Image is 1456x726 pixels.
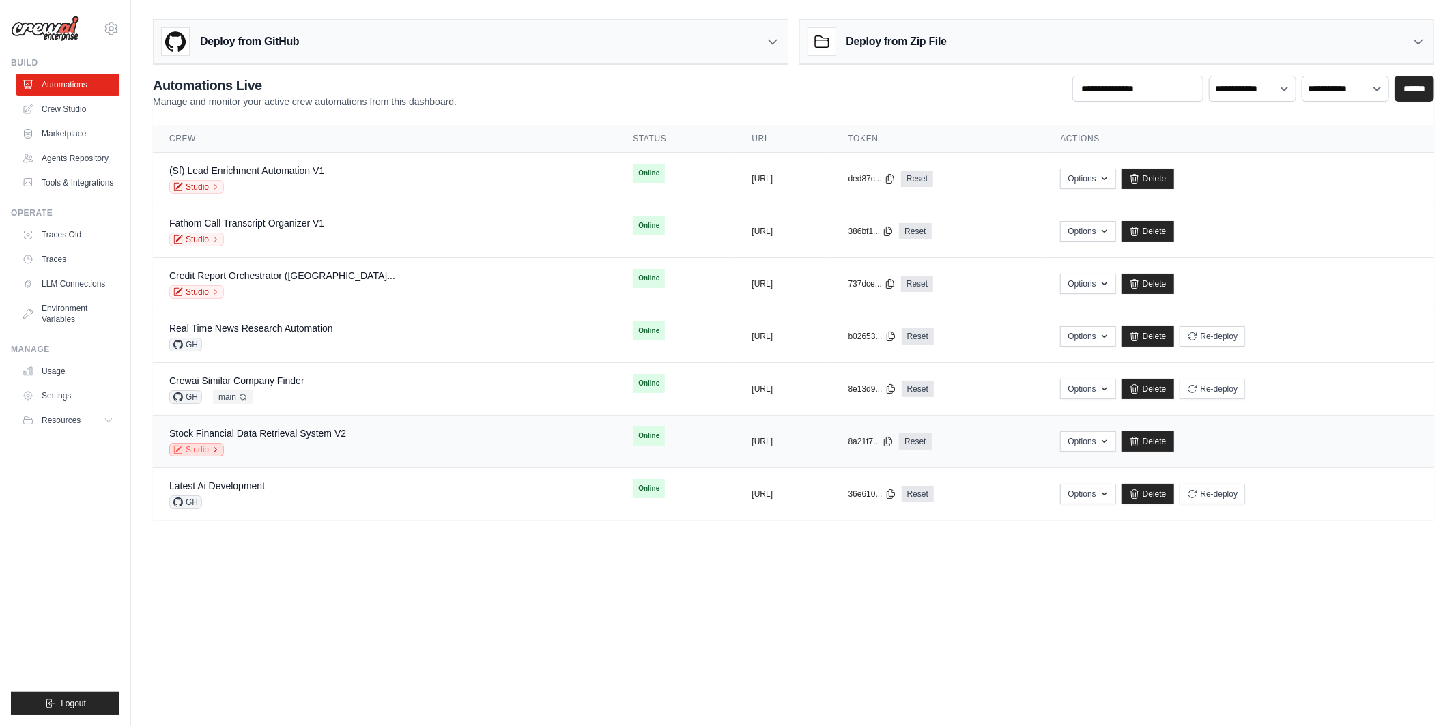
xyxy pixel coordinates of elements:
[61,698,86,709] span: Logout
[16,98,119,120] a: Crew Studio
[1122,379,1174,399] a: Delete
[162,28,189,55] img: GitHub Logo
[736,125,832,153] th: URL
[848,436,894,447] button: 8a21f7...
[901,171,933,187] a: Reset
[153,95,457,108] p: Manage and monitor your active crew automations from this dashboard.
[633,216,665,235] span: Online
[902,328,934,345] a: Reset
[16,409,119,431] button: Resources
[1060,484,1115,504] button: Options
[16,172,119,194] a: Tools & Integrations
[169,233,224,246] a: Studio
[1060,169,1115,189] button: Options
[633,321,665,340] span: Online
[169,338,202,351] span: GH
[11,344,119,355] div: Manage
[16,147,119,169] a: Agents Repository
[901,276,933,292] a: Reset
[169,270,395,281] a: Credit Report Orchestrator ([GEOGRAPHIC_DATA]...
[169,180,224,194] a: Studio
[169,323,333,334] a: Real Time News Research Automation
[11,57,119,68] div: Build
[848,489,896,499] button: 36e610...
[1060,379,1115,399] button: Options
[42,415,81,426] span: Resources
[16,74,119,96] a: Automations
[153,76,457,95] h2: Automations Live
[16,248,119,270] a: Traces
[169,428,346,439] a: Stock Financial Data Retrieval System V2
[169,375,304,386] a: Crewai Similar Company Finder
[899,433,931,450] a: Reset
[633,374,665,393] span: Online
[899,223,931,239] a: Reset
[153,125,616,153] th: Crew
[1060,326,1115,347] button: Options
[169,218,324,229] a: Fathom Call Transcript Organizer V1
[1122,431,1174,452] a: Delete
[200,33,299,50] h3: Deploy from GitHub
[169,443,224,456] a: Studio
[832,125,1044,153] th: Token
[848,331,896,342] button: b02653...
[169,285,224,299] a: Studio
[169,165,324,176] a: (Sf) Lead Enrichment Automation V1
[1060,221,1115,242] button: Options
[16,360,119,382] a: Usage
[169,390,202,404] span: GH
[16,273,119,295] a: LLM Connections
[16,123,119,145] a: Marketplace
[1060,431,1115,452] button: Options
[633,164,665,183] span: Online
[1044,125,1434,153] th: Actions
[848,226,894,237] button: 386bf1...
[16,224,119,246] a: Traces Old
[1122,221,1174,242] a: Delete
[1180,326,1246,347] button: Re-deploy
[1180,484,1246,504] button: Re-deploy
[1122,169,1174,189] a: Delete
[16,297,119,330] a: Environment Variables
[848,173,896,184] button: ded87c...
[902,381,934,397] a: Reset
[11,207,119,218] div: Operate
[1060,274,1115,294] button: Options
[1122,326,1174,347] a: Delete
[848,278,896,289] button: 737dce...
[633,479,665,498] span: Online
[616,125,735,153] th: Status
[633,269,665,288] span: Online
[213,390,253,404] span: main
[846,33,947,50] h3: Deploy from Zip File
[169,495,202,509] span: GH
[169,480,265,491] a: Latest Ai Development
[16,385,119,407] a: Settings
[1122,274,1174,294] a: Delete
[848,383,896,394] button: 8e13d9...
[11,16,79,42] img: Logo
[902,486,934,502] a: Reset
[1180,379,1246,399] button: Re-deploy
[1122,484,1174,504] a: Delete
[11,692,119,715] button: Logout
[633,426,665,446] span: Online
